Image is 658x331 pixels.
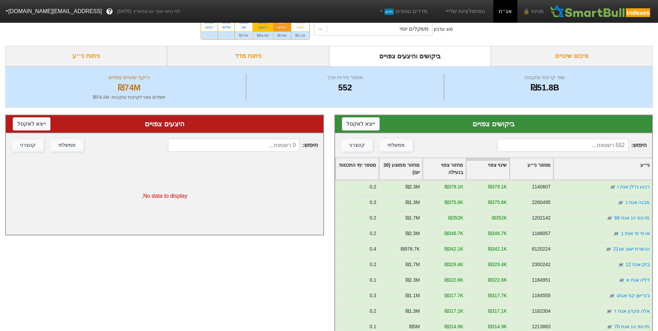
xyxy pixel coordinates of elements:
[626,262,650,267] a: בזק אגח 12
[369,214,376,222] div: 0.2
[58,142,76,149] div: ממשלתי
[14,94,244,101] div: תשלום צפוי לקרנות עוקבות : ₪74.1M
[222,25,230,30] div: שלישי
[248,74,442,81] div: מספר ניירות ערך
[612,230,619,237] img: tase link
[444,276,463,284] div: ₪322.6K
[532,323,550,330] div: 1213883
[277,25,287,30] div: חמישי
[617,293,650,298] a: ג'נרישן קפ אגחג
[6,157,323,235] div: No data to display.
[532,292,550,299] div: 1184555
[384,9,394,15] span: חדש
[446,74,644,81] div: שווי קרנות עוקבות
[488,183,507,191] div: ₪379.1K
[532,261,550,268] div: 2300242
[434,26,453,33] div: סוג עדכון
[248,81,442,94] div: 552
[167,46,329,66] div: ניתוח מדד
[617,184,650,189] a: רבוע נדלן אגח ו
[606,215,613,222] img: tase link
[617,199,624,206] img: tase link
[405,230,420,237] div: ₪2.3M
[13,119,316,129] div: היצעים צפויים
[532,230,550,237] div: 1166057
[532,308,550,315] div: 1162304
[488,276,507,284] div: ₪322.6K
[488,308,507,315] div: ₪317.1K
[614,215,650,221] a: מז טפ הנ אגח 68
[613,246,650,252] a: הכשרת ישוב אג21
[409,323,420,330] div: ₪5M
[5,46,167,66] div: ניתוח ני״ע
[532,276,550,284] div: 1184951
[369,183,376,191] div: 0.2
[608,292,615,299] img: tase link
[618,261,624,268] img: tase link
[488,323,507,330] div: ₪314.9K
[614,324,650,329] a: מז טפ הנ אגח 70
[491,46,653,66] div: סיכום שינויים
[441,4,488,18] a: הסימולציות שלי
[405,308,420,315] div: ₪1.3M
[625,199,650,205] a: מבנה אגח כ
[532,183,550,191] div: 1140607
[532,214,550,222] div: 1202142
[379,158,422,179] div: Toggle SortBy
[488,230,507,237] div: ₪348.7K
[12,139,44,152] button: קונצרני
[488,245,507,253] div: ₪342.1K
[444,183,463,191] div: ₪379.1K
[168,139,317,152] span: חיפוש :
[609,184,616,191] img: tase link
[444,292,463,299] div: ₪317.7K
[205,25,213,30] div: רביעי
[488,261,507,268] div: ₪329.4K
[349,142,365,149] div: קונצרני
[201,31,218,39] div: -
[218,31,235,39] div: -
[369,245,376,253] div: 0.4
[253,31,273,39] div: ₪64.5M
[492,214,507,222] div: ₪352K
[400,25,429,33] div: משקלים יומי
[626,277,650,283] a: דליה אגח א
[448,214,463,222] div: ₪352K
[369,308,376,315] div: 0.2
[108,7,112,16] span: ?
[257,25,269,30] div: ראשון
[606,323,613,330] img: tase link
[613,308,650,314] a: אלה פקדון אגח ד
[329,46,491,66] div: ביקושים והיצעים צפויים
[291,31,309,39] div: ₪1.1M
[488,292,507,299] div: ₪317.7K
[375,4,430,18] a: מדדים נוספיםחדש
[50,139,84,152] button: ממשלתי
[369,199,376,206] div: 0.3
[444,323,463,330] div: ₪314.9K
[466,158,509,179] div: Toggle SortBy
[239,25,248,30] div: שני
[444,199,463,206] div: ₪375.6K
[273,31,291,39] div: ₪74M
[423,158,466,179] div: Toggle SortBy
[497,139,629,152] input: 552 רשומות...
[405,292,420,299] div: ₪1.1M
[488,199,507,206] div: ₪375.6K
[532,245,550,253] div: 6120224
[444,261,463,268] div: ₪329.4K
[621,231,650,236] a: או פי סי אגח ב
[235,31,252,39] div: ₪77M
[605,308,612,315] img: tase link
[549,4,652,18] img: SmartBull
[341,139,373,152] button: קונצרני
[532,199,550,206] div: 2260495
[446,81,644,94] div: ₪51.8B
[168,139,299,152] input: 0 רשומות...
[510,158,553,179] div: Toggle SortBy
[405,199,420,206] div: ₪1.3M
[618,277,625,284] img: tase link
[13,117,50,130] button: ייצא לאקסל
[405,276,420,284] div: ₪2.3M
[14,74,244,81] div: היקף שינויים צפויים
